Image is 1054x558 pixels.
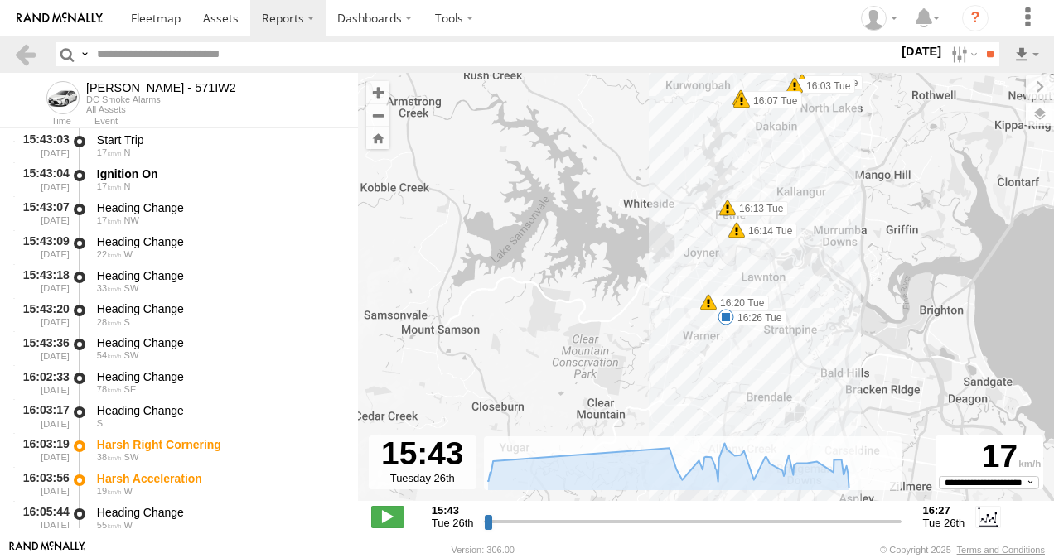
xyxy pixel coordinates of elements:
span: Heading: 303 [124,215,139,225]
div: Heading Change [97,200,342,215]
label: 16:07 Tue [741,91,801,106]
div: Harsh Acceleration [97,471,342,486]
label: Search Query [78,42,91,66]
div: Heading Change [97,505,342,520]
span: 33 [97,283,122,293]
div: © Copyright 2025 - [880,545,1045,555]
label: 16:03 Tue [802,75,863,90]
a: Visit our Website [9,541,85,558]
label: 16:13 Tue [728,201,788,216]
div: Harsh Right Cornering [97,437,342,452]
span: Heading: 343 [124,181,131,191]
span: Heading: 222 [124,283,139,293]
div: 16:02:33 [DATE] [13,367,71,397]
span: Heading: 175 [124,317,130,327]
strong: 15:43 [432,504,474,517]
span: Heading: 232 [124,452,139,462]
div: Heading Change [97,234,342,249]
div: 16:03:19 [DATE] [13,435,71,465]
div: 15:43:03 [DATE] [13,130,71,161]
div: Start Trip [97,132,342,147]
button: Zoom out [366,103,389,127]
label: 16:26 Tue [726,310,786,325]
span: Tue 26th Aug 2025 [923,517,965,529]
div: 15:43:07 [DATE] [13,198,71,228]
a: Back to previous Page [13,42,37,66]
span: Heading: 205 [124,350,139,360]
span: 17 [97,147,122,157]
span: 55 [97,520,122,530]
div: 16:03:56 [DATE] [13,469,71,499]
label: Search Filter Options [945,42,980,66]
div: All Assets [86,104,236,114]
div: Ignition On [97,166,342,181]
span: Heading: 264 [124,249,133,259]
label: 16:07 Tue [742,94,802,108]
label: Play/Stop [371,506,404,527]
div: 15:43:20 [DATE] [13,300,71,330]
i: ? [962,5,989,31]
strong: 16:27 [923,504,965,517]
div: 15:43:18 [DATE] [13,266,71,296]
label: 16:14 Tue [737,224,797,238]
span: 17 [97,181,122,191]
button: Zoom in [366,81,389,103]
div: 16:03:17 [DATE] [13,401,71,431]
span: Heading: 191 [97,418,103,428]
div: 15:43:09 [DATE] [13,232,71,262]
span: Heading: 144 [124,384,137,394]
img: rand-logo.svg [17,12,103,24]
div: DC Smoke Alarms [86,94,236,104]
div: Event [94,118,358,126]
div: 17 [938,438,1041,476]
span: 78 [97,384,122,394]
div: Time [13,118,71,126]
div: Heading Change [97,268,342,283]
label: Export results as... [1013,42,1041,66]
span: 38 [97,452,122,462]
span: 54 [97,350,122,360]
button: Zoom Home [366,127,389,149]
div: Marco DiBenedetto [855,6,903,31]
label: 16:20 Tue [708,296,769,310]
span: Heading: 343 [124,147,131,157]
a: Terms and Conditions [957,545,1045,555]
label: [DATE] [898,42,945,60]
div: Heading Change [97,335,342,350]
span: 28 [97,317,122,327]
div: Heading Change [97,369,342,384]
span: 19 [97,486,122,496]
span: Heading: 279 [124,520,133,530]
span: 22 [97,249,122,259]
div: Tom - 571IW2 - View Asset History [86,81,236,94]
span: Heading: 249 [124,486,133,496]
div: 16:05:44 [DATE] [13,503,71,533]
label: 16:03 Tue [795,79,855,94]
div: Heading Change [97,403,342,418]
span: Tue 26th Aug 2025 [432,517,474,529]
span: 17 [97,215,122,225]
div: 15:43:04 [DATE] [13,164,71,195]
div: Version: 306.00 [452,545,515,555]
div: 15:43:36 [DATE] [13,333,71,363]
div: Heading Change [97,301,342,316]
